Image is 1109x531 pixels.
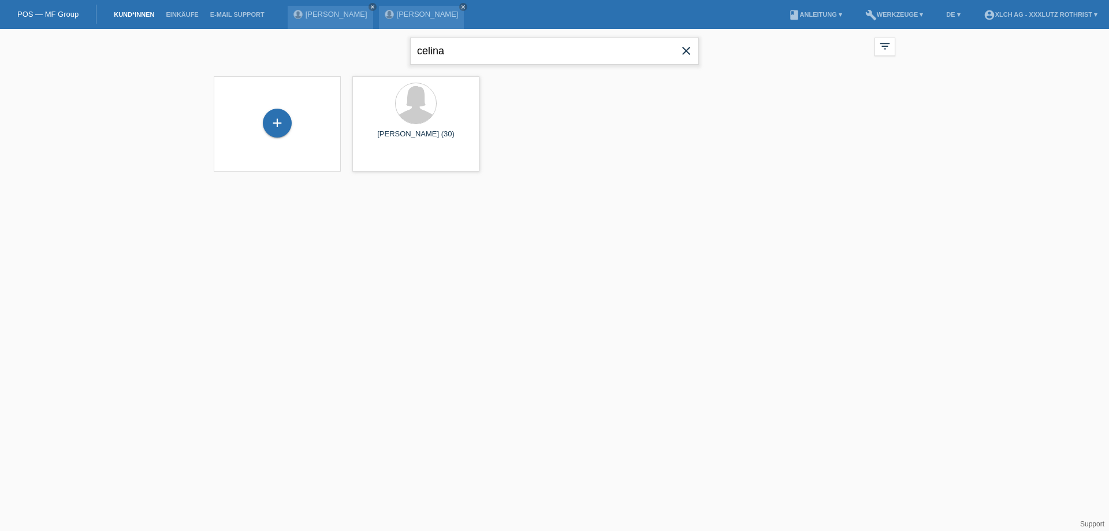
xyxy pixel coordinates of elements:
[369,3,377,11] a: close
[459,3,467,11] a: close
[879,40,891,53] i: filter_list
[263,113,291,133] div: Kund*in hinzufügen
[397,10,459,18] a: [PERSON_NAME]
[679,44,693,58] i: close
[160,11,204,18] a: Einkäufe
[306,10,367,18] a: [PERSON_NAME]
[788,9,800,21] i: book
[108,11,160,18] a: Kund*innen
[984,9,995,21] i: account_circle
[783,11,848,18] a: bookAnleitung ▾
[204,11,270,18] a: E-Mail Support
[17,10,79,18] a: POS — MF Group
[940,11,966,18] a: DE ▾
[460,4,466,10] i: close
[370,4,375,10] i: close
[410,38,699,65] input: Suche...
[362,129,470,148] div: [PERSON_NAME] (30)
[865,9,877,21] i: build
[1080,520,1104,528] a: Support
[978,11,1103,18] a: account_circleXLCH AG - XXXLutz Rothrist ▾
[859,11,929,18] a: buildWerkzeuge ▾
